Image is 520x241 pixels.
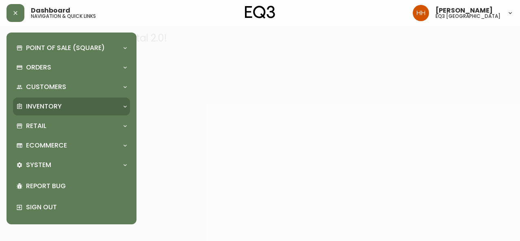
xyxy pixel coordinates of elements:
img: logo [245,6,275,19]
div: Inventory [13,98,130,115]
img: 6b766095664b4c6b511bd6e414aa3971 [413,5,429,21]
p: System [26,161,51,169]
p: Inventory [26,102,62,111]
div: Retail [13,117,130,135]
div: Ecommerce [13,137,130,154]
div: System [13,156,130,174]
p: Report Bug [26,182,127,191]
div: Point of Sale (Square) [13,39,130,57]
div: Customers [13,78,130,96]
p: Customers [26,83,66,91]
p: Point of Sale (Square) [26,43,105,52]
p: Ecommerce [26,141,67,150]
span: [PERSON_NAME] [435,7,493,14]
p: Retail [26,122,46,130]
span: Dashboard [31,7,70,14]
div: Sign Out [13,197,130,218]
p: Orders [26,63,51,72]
h5: eq3 [GEOGRAPHIC_DATA] [435,14,500,19]
div: Orders [13,59,130,76]
p: Sign Out [26,203,127,212]
h5: navigation & quick links [31,14,96,19]
div: Report Bug [13,176,130,197]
